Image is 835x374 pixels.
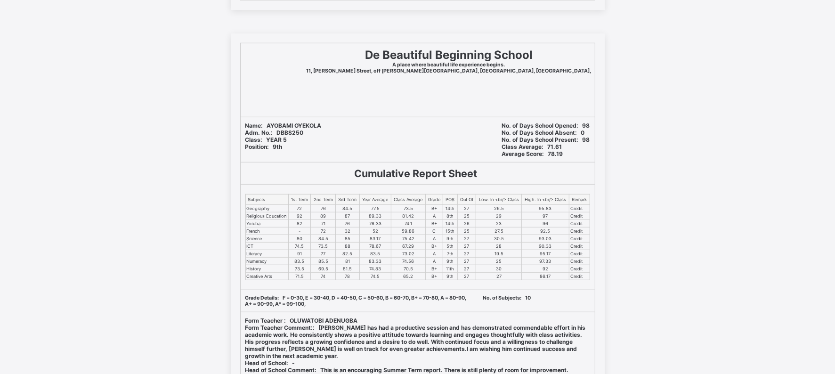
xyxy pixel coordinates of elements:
[522,243,569,250] td: 90.33
[245,295,467,307] span: F = 0-30, E = 30-40, D = 40-50, C = 50-60, B = 60-70, B+ = 70-80, A = 80-90, A+ = 90-99, A* = 99-...
[245,359,295,366] span: -
[245,195,288,205] th: Subjects
[245,136,287,143] span: YEAR 5
[522,265,569,273] td: 92
[502,136,579,143] b: No. of Days School Present:
[476,258,522,265] td: 25
[336,235,360,243] td: 85
[425,228,443,235] td: C
[476,265,522,273] td: 30
[457,250,476,258] td: 27
[359,258,391,265] td: 83.33
[359,228,391,235] td: 52
[502,122,590,129] span: 98
[569,228,590,235] td: Credit
[425,250,443,258] td: A
[522,205,569,212] td: 95.83
[391,220,425,228] td: 74.1
[476,235,522,243] td: 30.5
[425,273,443,280] td: B+
[359,212,391,220] td: 89.33
[502,143,544,150] b: Class Average:
[476,273,522,280] td: 27
[336,250,360,258] td: 82.5
[425,243,443,250] td: B+
[245,324,315,331] b: Form Teacher Comment::
[245,129,273,136] b: Adm. No.:
[522,220,569,228] td: 96
[311,195,336,205] th: 2nd Term
[354,167,477,179] b: Cumulative Report Sheet
[307,68,592,74] span: 11, [PERSON_NAME] Street, off [PERSON_NAME][GEOGRAPHIC_DATA], [GEOGRAPHIC_DATA], [GEOGRAPHIC_DATA],
[522,258,569,265] td: 97.33
[311,205,336,212] td: 76
[443,212,457,220] td: 8th
[425,235,443,243] td: A
[569,205,590,212] td: Credit
[336,258,360,265] td: 81
[245,136,263,143] b: Class:
[288,228,311,235] td: -
[476,228,522,235] td: 27.5
[425,265,443,273] td: B+
[457,205,476,212] td: 27
[359,195,391,205] th: Year Average
[245,205,288,212] td: Geography
[443,220,457,228] td: 14th
[502,150,563,157] span: 78.19
[569,265,590,273] td: Credit
[311,235,336,243] td: 84.5
[391,235,425,243] td: 75.42
[457,228,476,235] td: 25
[391,212,425,220] td: 81.42
[522,273,569,280] td: 86.17
[311,212,336,220] td: 89
[457,220,476,228] td: 26
[391,243,425,250] td: 67.29
[502,150,544,157] b: Average Score:
[569,220,590,228] td: Credit
[391,228,425,235] td: 59.86
[443,265,457,273] td: 11th
[359,265,391,273] td: 74.83
[359,243,391,250] td: 78.67
[245,317,358,324] span: OLUWATOBI ADENUGBA
[288,195,311,205] th: 1st Term
[443,235,457,243] td: 9th
[245,317,286,324] b: Form Teacher :
[288,265,311,273] td: 73.5
[245,273,288,280] td: Creative Arts
[311,273,336,280] td: 74
[457,265,476,273] td: 27
[443,195,457,205] th: POS
[245,143,269,150] b: Position:
[391,265,425,273] td: 70.5
[443,258,457,265] td: 9th
[245,122,263,129] b: Name:
[522,235,569,243] td: 93.03
[425,195,443,205] th: Grade
[359,235,391,243] td: 83.17
[443,273,457,280] td: 9th
[569,258,590,265] td: Credit
[569,250,590,258] td: Credit
[425,220,443,228] td: B+
[476,195,522,205] th: Low. In <br/> Class
[457,273,476,280] td: 27
[502,122,579,129] b: No. of Days School Opened:
[311,258,336,265] td: 85.5
[336,243,360,250] td: 88
[476,205,522,212] td: 26.5
[425,258,443,265] td: A
[522,212,569,220] td: 97
[288,250,311,258] td: 91
[245,220,288,228] td: Yoruba
[245,129,304,136] span: DBBS250
[245,243,288,250] td: ICT
[288,220,311,228] td: 82
[245,122,322,129] span: AYOBAMI OYEKOLA
[443,250,457,258] td: 7th
[336,273,360,280] td: 78
[425,212,443,220] td: A
[245,295,279,301] b: Grade Details:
